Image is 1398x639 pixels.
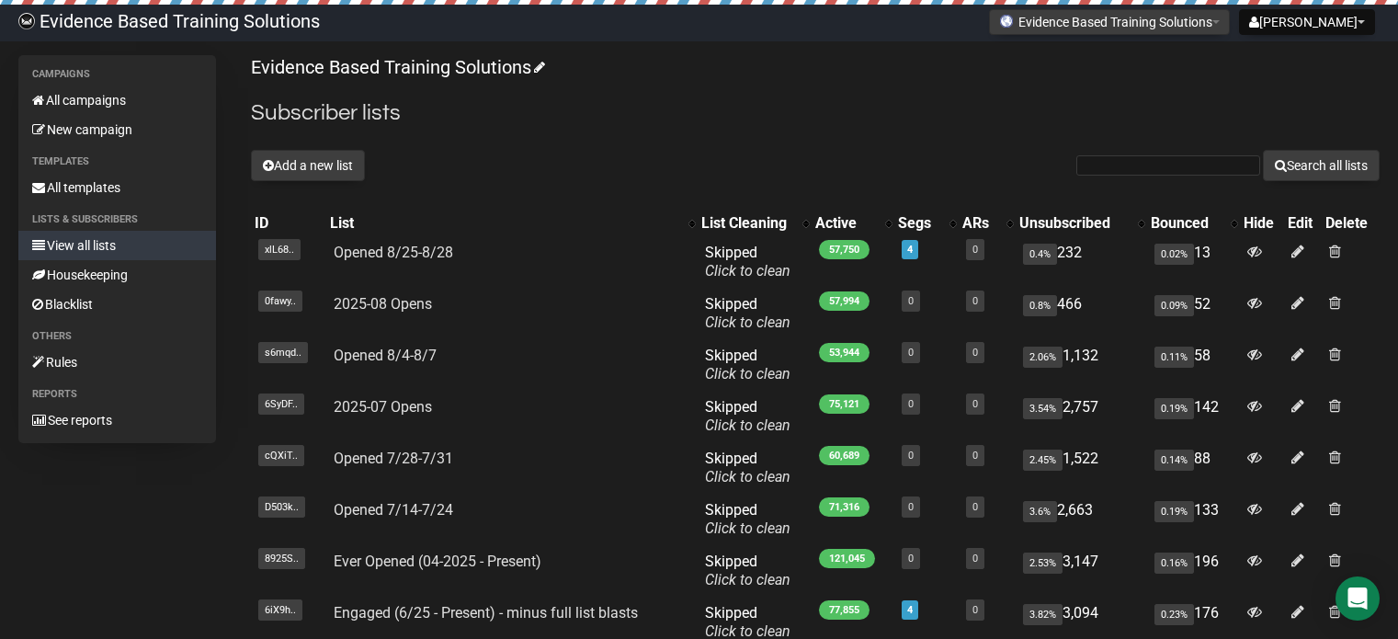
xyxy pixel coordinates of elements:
th: List: No sort applied, activate to apply an ascending sort [326,211,698,236]
span: 0.19% [1154,398,1194,419]
div: ID [255,214,323,233]
span: 8925S.. [258,548,305,569]
div: Open Intercom Messenger [1335,576,1380,621]
a: Opened 7/14-7/24 [334,501,453,519]
a: 0 [972,244,978,256]
th: Active: No sort applied, activate to apply an ascending sort [812,211,894,236]
a: Blacklist [18,290,216,319]
th: List Cleaning: No sort applied, activate to apply an ascending sort [698,211,812,236]
a: Click to clean [705,262,790,280]
a: 0 [972,604,978,616]
span: 0.8% [1023,295,1057,316]
span: xlL68.. [258,239,301,260]
li: Campaigns [18,63,216,86]
a: 0 [972,347,978,359]
span: 6SyDF.. [258,394,304,415]
a: Click to clean [705,416,790,434]
th: ID: No sort applied, sorting is disabled [251,211,326,236]
a: 2025-08 Opens [334,295,432,313]
span: 6iX9h.. [258,599,302,621]
td: 2,757 [1016,391,1147,442]
button: Evidence Based Training Solutions [989,9,1230,35]
span: 3.82% [1023,604,1063,625]
span: 0.4% [1023,244,1057,265]
td: 133 [1147,494,1240,545]
div: Bounced [1151,214,1222,233]
td: 232 [1016,236,1147,288]
div: Delete [1325,214,1376,233]
button: Search all lists [1263,150,1380,181]
span: 0fawy.. [258,291,302,312]
a: Engaged (6/25 - Present) - minus full list blasts [334,604,638,622]
a: 4 [907,244,913,256]
span: s6mqd.. [258,342,308,363]
span: D503k.. [258,496,305,518]
span: Skipped [705,244,790,280]
a: New campaign [18,115,216,144]
div: Active [815,214,876,233]
div: Unsubscribed [1019,214,1129,233]
img: favicons [999,14,1014,29]
a: Opened 8/4-8/7 [334,347,437,364]
span: Skipped [705,501,790,537]
span: Skipped [705,398,790,434]
a: 0 [908,398,914,410]
img: 6a635aadd5b086599a41eda90e0773ac [18,13,35,29]
span: 77,855 [819,600,869,620]
span: 0.19% [1154,501,1194,522]
td: 88 [1147,442,1240,494]
a: 0 [972,295,978,307]
th: Edit: No sort applied, sorting is disabled [1284,211,1322,236]
span: 3.6% [1023,501,1057,522]
div: List [330,214,679,233]
a: Click to clean [705,314,790,331]
a: All campaigns [18,86,216,115]
span: 57,750 [819,240,869,259]
li: Others [18,325,216,348]
a: Housekeeping [18,260,216,290]
a: Click to clean [705,365,790,382]
a: Click to clean [705,468,790,485]
span: 53,944 [819,343,869,362]
span: Skipped [705,295,790,331]
th: Bounced: No sort applied, activate to apply an ascending sort [1147,211,1240,236]
a: All templates [18,173,216,202]
li: Templates [18,151,216,173]
th: Hide: No sort applied, sorting is disabled [1240,211,1284,236]
a: View all lists [18,231,216,260]
div: List Cleaning [701,214,793,233]
span: 0.11% [1154,347,1194,368]
div: Edit [1288,214,1318,233]
span: 71,316 [819,497,869,517]
a: 0 [972,450,978,462]
a: 0 [972,553,978,565]
a: Ever Opened (04-2025 - Present) [334,553,541,570]
a: 0 [908,347,914,359]
span: 75,121 [819,394,869,414]
a: Rules [18,348,216,377]
td: 13 [1147,236,1240,288]
a: 0 [908,501,914,513]
td: 52 [1147,288,1240,339]
a: 0 [908,553,914,565]
span: 60,689 [819,446,869,465]
span: Skipped [705,347,790,382]
td: 1,132 [1016,339,1147,391]
span: 2.53% [1023,553,1063,574]
div: Hide [1244,214,1280,233]
span: 0.02% [1154,244,1194,265]
a: Click to clean [705,519,790,537]
span: 121,045 [819,549,875,568]
li: Reports [18,383,216,405]
span: 0.14% [1154,450,1194,471]
a: 4 [907,604,913,616]
button: Add a new list [251,150,365,181]
td: 1,522 [1016,442,1147,494]
th: ARs: No sort applied, activate to apply an ascending sort [959,211,1016,236]
a: 0 [972,501,978,513]
td: 58 [1147,339,1240,391]
a: Opened 8/25-8/28 [334,244,453,261]
a: 0 [908,295,914,307]
th: Segs: No sort applied, activate to apply an ascending sort [894,211,959,236]
a: 2025-07 Opens [334,398,432,416]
